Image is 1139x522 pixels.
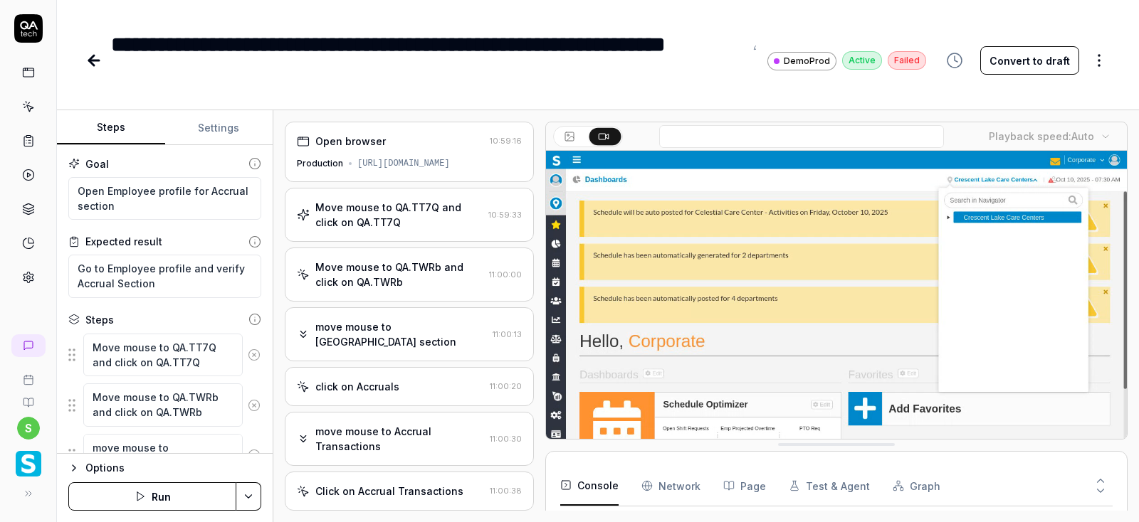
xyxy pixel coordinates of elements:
div: Goal [85,156,109,171]
div: [URL][DOMAIN_NAME] [357,157,450,170]
button: Graph [893,466,940,506]
a: Documentation [6,385,51,408]
time: 11:00:30 [490,434,522,444]
div: Production [297,157,343,170]
button: Smartlinx Logo [6,440,51,479]
div: Move mouse to QA.TT7Q and click on QA.TT7Q [315,200,483,230]
div: Active [842,51,882,70]
button: Remove step [243,341,266,369]
button: Options [68,459,261,476]
button: Remove step [243,391,266,420]
button: View version history [938,46,972,75]
a: New conversation [11,334,46,357]
a: DemoProd [767,51,836,70]
div: Playback speed: [989,129,1094,144]
button: Test & Agent [789,466,870,506]
time: 11:00:00 [489,270,522,279]
time: 10:59:33 [488,210,522,220]
time: 11:00:38 [490,486,522,496]
button: Page [723,466,766,506]
div: move mouse to Accrual Transactions [315,424,484,454]
div: Suggestions [68,333,261,378]
button: Remove step [243,441,266,469]
div: Failed [888,51,926,70]
time: 11:00:20 [490,381,522,391]
div: Options [85,459,261,476]
div: Move mouse to QA.TWRb and click on QA.TWRb [315,260,483,289]
button: Steps [57,111,165,145]
img: Smartlinx Logo [16,451,41,476]
a: Book a call with us [6,363,51,385]
div: click on Accruals [315,379,399,394]
div: Click on Accrual Transactions [315,484,463,499]
div: move mouse to [GEOGRAPHIC_DATA] section [315,319,487,349]
div: Steps [85,312,114,327]
button: Run [68,482,236,511]
div: Expected result [85,234,162,249]
button: Console [560,466,619,506]
time: 11:00:13 [493,329,522,339]
div: Suggestions [68,433,261,478]
button: s [17,417,40,440]
div: Suggestions [68,383,261,427]
button: Network [641,466,700,506]
time: 10:59:16 [490,136,522,146]
span: DemoProd [784,55,830,68]
button: Convert to draft [980,46,1079,75]
button: Settings [165,111,273,145]
div: Open browser [315,134,386,149]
